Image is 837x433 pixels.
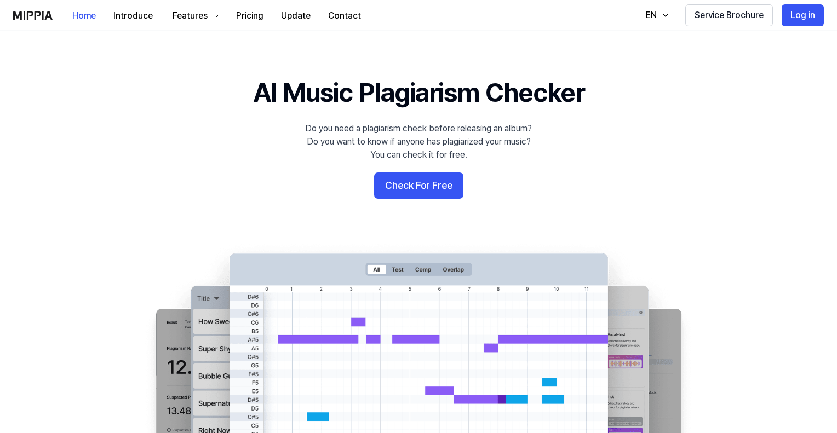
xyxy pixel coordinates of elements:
[374,172,463,199] button: Check For Free
[162,5,227,27] button: Features
[272,1,319,31] a: Update
[64,1,105,31] a: Home
[635,4,677,26] button: EN
[253,74,584,111] h1: AI Music Plagiarism Checker
[272,5,319,27] button: Update
[227,5,272,27] button: Pricing
[319,5,370,27] button: Contact
[782,4,824,26] button: Log in
[170,9,210,22] div: Features
[685,4,773,26] button: Service Brochure
[305,122,532,161] div: Do you need a plagiarism check before releasing an album? Do you want to know if anyone has plagi...
[64,5,105,27] button: Home
[13,11,53,20] img: logo
[644,9,659,22] div: EN
[105,5,162,27] button: Introduce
